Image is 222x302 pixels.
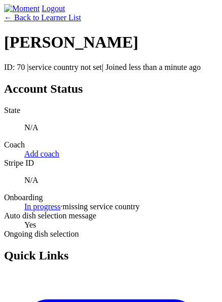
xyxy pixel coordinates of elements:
[4,13,81,22] a: ← Back to Learner List
[24,149,59,158] a: Add coach
[4,140,218,149] dt: Coach
[4,4,40,13] img: Moment
[4,159,218,168] dt: Stripe ID
[24,176,218,185] p: N/A
[4,106,218,115] dt: State
[42,4,65,13] a: Logout
[4,63,218,72] p: ID: 70 | | Joined less than a minute ago
[4,211,218,220] dt: Auto dish selection message
[61,202,63,211] span: ·
[63,202,140,211] span: missing service country
[4,230,218,239] dt: Ongoing dish selection
[24,202,61,211] a: In progress
[4,33,218,52] h1: [PERSON_NAME]
[29,63,102,71] span: service country not set
[4,82,218,96] h2: Account Status
[24,123,218,132] p: N/A
[24,220,36,229] span: Yes
[4,249,218,262] h2: Quick Links
[4,193,218,202] dt: Onboarding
